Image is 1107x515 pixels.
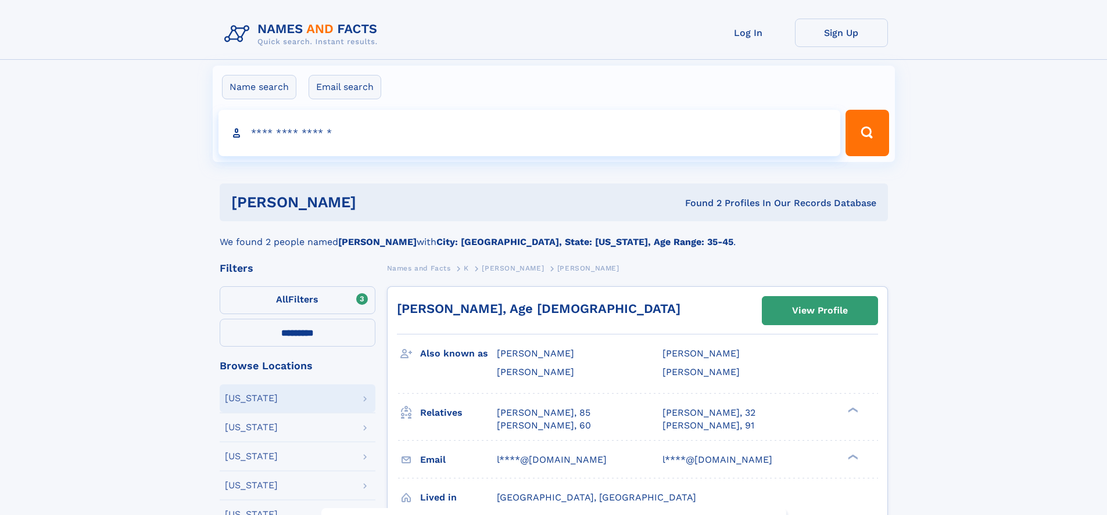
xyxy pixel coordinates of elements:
[845,406,859,413] div: ❯
[420,488,497,507] h3: Lived in
[420,344,497,363] h3: Also known as
[420,403,497,423] h3: Relatives
[795,19,888,47] a: Sign Up
[222,75,296,99] label: Name search
[338,236,417,247] b: [PERSON_NAME]
[218,110,841,156] input: search input
[225,452,278,461] div: [US_STATE]
[231,195,521,210] h1: [PERSON_NAME]
[497,366,574,377] span: [PERSON_NAME]
[557,264,619,272] span: [PERSON_NAME]
[662,406,755,419] a: [PERSON_NAME], 32
[309,75,381,99] label: Email search
[482,261,544,275] a: [PERSON_NAME]
[662,366,740,377] span: [PERSON_NAME]
[497,348,574,359] span: [PERSON_NAME]
[220,361,375,371] div: Browse Locations
[276,294,288,305] span: All
[225,394,278,403] div: [US_STATE]
[521,197,876,210] div: Found 2 Profiles In Our Records Database
[436,236,733,247] b: City: [GEOGRAPHIC_DATA], State: [US_STATE], Age Range: 35-45
[420,450,497,470] h3: Email
[387,261,451,275] a: Names and Facts
[397,301,680,316] a: [PERSON_NAME], Age [DEMOGRAPHIC_DATA]
[845,453,859,460] div: ❯
[497,406,590,419] a: [PERSON_NAME], 85
[464,261,469,275] a: K
[220,286,375,314] label: Filters
[225,481,278,490] div: [US_STATE]
[762,297,877,325] a: View Profile
[220,263,375,273] div: Filters
[792,297,848,324] div: View Profile
[464,264,469,272] span: K
[482,264,544,272] span: [PERSON_NAME]
[497,419,591,432] a: [PERSON_NAME], 60
[497,492,696,503] span: [GEOGRAPHIC_DATA], [GEOGRAPHIC_DATA]
[662,419,754,432] a: [PERSON_NAME], 91
[846,110,889,156] button: Search Button
[702,19,795,47] a: Log In
[662,348,740,359] span: [PERSON_NAME]
[220,221,888,249] div: We found 2 people named with .
[225,423,278,432] div: [US_STATE]
[220,19,387,50] img: Logo Names and Facts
